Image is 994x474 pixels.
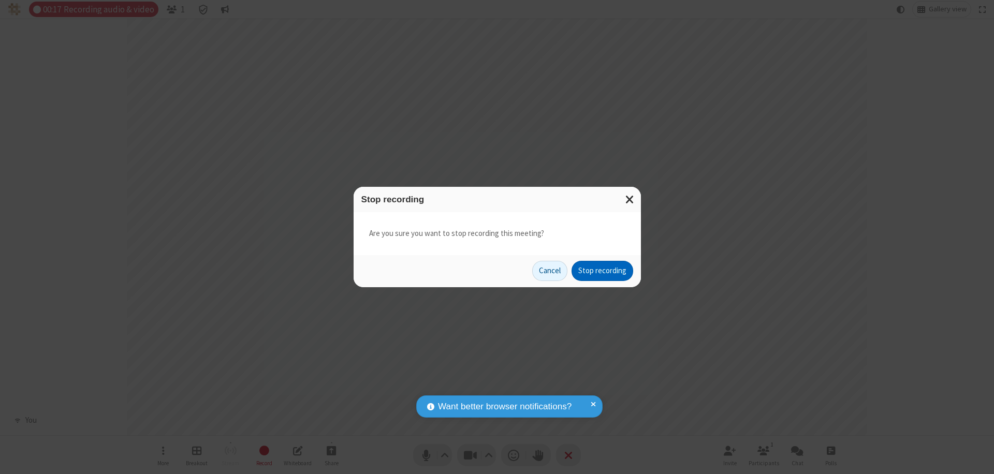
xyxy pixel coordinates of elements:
h3: Stop recording [361,195,633,204]
button: Close modal [619,187,641,212]
button: Cancel [532,261,567,282]
button: Stop recording [572,261,633,282]
div: Are you sure you want to stop recording this meeting? [354,212,641,255]
span: Want better browser notifications? [438,400,572,413]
